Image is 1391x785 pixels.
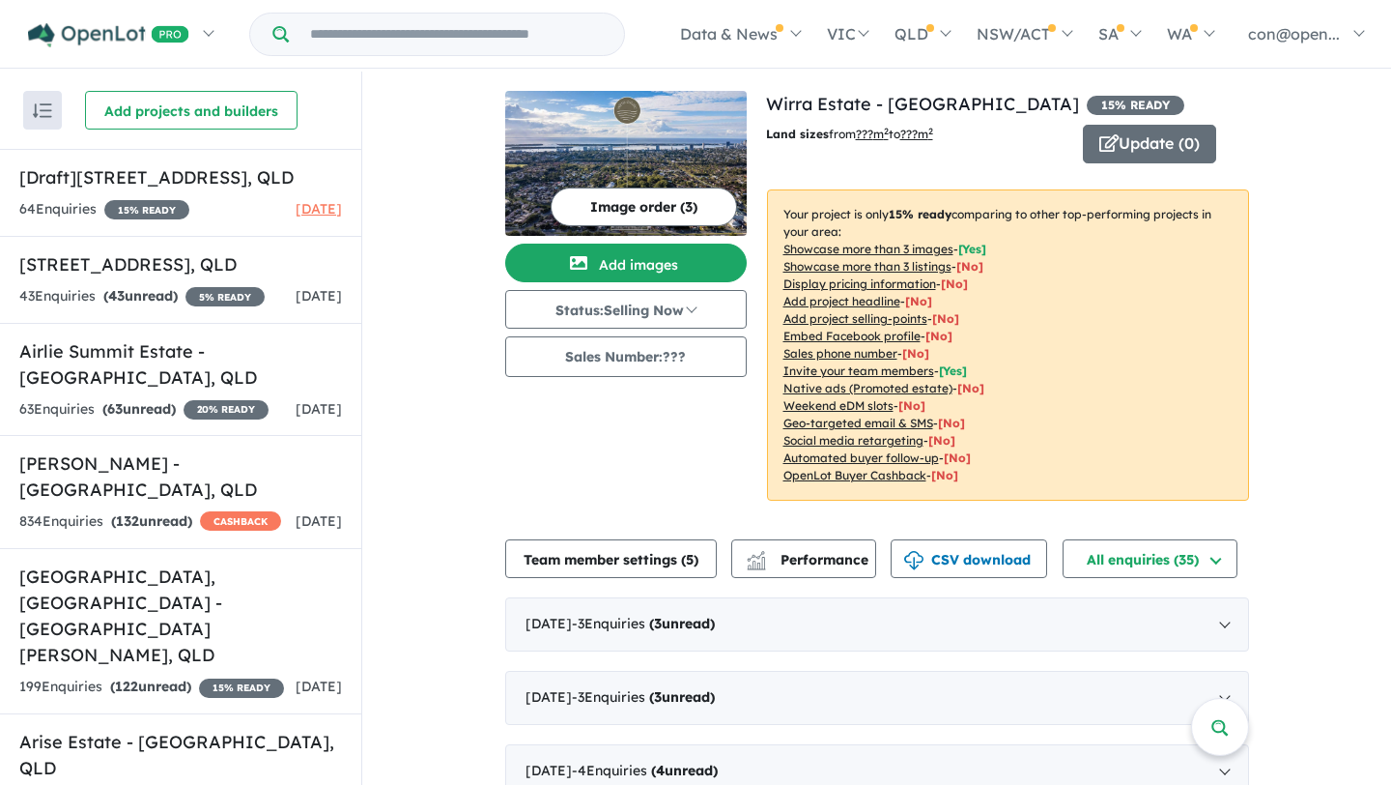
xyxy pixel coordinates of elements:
span: 4 [656,762,665,779]
h5: Arise Estate - [GEOGRAPHIC_DATA] , QLD [19,729,342,781]
div: 43 Enquir ies [19,285,265,308]
b: 15 % ready [889,207,951,221]
span: [No] [957,381,984,395]
span: 15 % READY [199,679,284,698]
u: Add project headline [783,294,900,308]
h5: [PERSON_NAME] - [GEOGRAPHIC_DATA] , QLD [19,451,342,503]
div: [DATE] [505,597,1249,652]
span: - 3 Enquir ies [572,615,715,632]
button: Team member settings (5) [505,539,717,578]
sup: 2 [928,126,933,136]
strong: ( unread) [651,762,718,779]
button: Sales Number:??? [505,336,747,377]
u: Embed Facebook profile [783,329,921,343]
u: Social media retargeting [783,433,923,448]
u: Invite your team members [783,363,934,378]
strong: ( unread) [649,688,715,706]
u: Add project selling-points [783,311,927,326]
a: Wirra Estate - [GEOGRAPHIC_DATA] [766,93,1079,115]
button: Image order (3) [551,188,737,226]
span: 3 [654,615,662,632]
button: Add images [505,244,747,282]
h5: Airlie Summit Estate - [GEOGRAPHIC_DATA] , QLD [19,338,342,391]
span: CASHBACK [200,511,281,531]
input: Try estate name, suburb, builder or developer [293,14,620,55]
span: 63 [107,400,123,418]
u: Native ads (Promoted estate) [783,381,952,395]
p: from [766,125,1068,144]
span: 15 % READY [104,200,189,219]
img: Openlot PRO Logo White [28,23,189,47]
strong: ( unread) [102,400,176,418]
button: CSV download [891,539,1047,578]
u: Display pricing information [783,276,936,291]
span: [ No ] [956,259,983,274]
div: 64 Enquir ies [19,198,189,221]
span: [No] [928,433,955,448]
span: con@open... [1248,24,1340,44]
span: [ No ] [932,311,959,326]
u: Sales phone number [783,346,897,361]
span: 5 [686,551,694,568]
img: bar-chart.svg [747,557,766,569]
div: [DATE] [505,671,1249,725]
div: 199 Enquir ies [19,676,284,699]
u: ???m [900,127,933,141]
span: [No] [944,451,971,465]
span: 132 [116,512,139,530]
span: [No] [898,398,925,413]
span: [ No ] [905,294,932,308]
span: [ No ] [941,276,968,291]
span: [No] [938,416,965,430]
u: OpenLot Buyer Cashback [783,468,926,482]
span: Performance [750,551,868,568]
u: Showcase more than 3 listings [783,259,951,274]
span: [ No ] [925,329,952,343]
u: Weekend eDM slots [783,398,894,413]
div: 834 Enquir ies [19,510,281,534]
span: 5 % READY [185,287,265,306]
strong: ( unread) [103,287,178,305]
b: Land sizes [766,127,829,141]
button: Status:Selling Now [505,290,747,329]
img: sort.svg [33,103,52,118]
span: [ No ] [902,346,929,361]
h5: [GEOGRAPHIC_DATA], [GEOGRAPHIC_DATA] - [GEOGRAPHIC_DATA][PERSON_NAME] , QLD [19,564,342,668]
span: [ Yes ] [958,242,986,256]
strong: ( unread) [649,615,715,632]
button: Performance [731,539,876,578]
strong: ( unread) [110,678,191,695]
h5: [Draft] [STREET_ADDRESS] , QLD [19,164,342,190]
button: Update (0) [1083,125,1216,163]
sup: 2 [884,126,889,136]
span: - 4 Enquir ies [572,762,718,779]
span: [ Yes ] [939,363,967,378]
span: 43 [108,287,125,305]
div: 63 Enquir ies [19,398,269,422]
span: - 3 Enquir ies [572,688,715,706]
button: All enquiries (35) [1063,539,1237,578]
img: line-chart.svg [747,551,764,562]
img: download icon [904,551,923,570]
span: 20 % READY [184,400,269,420]
button: Add projects and builders [85,91,298,130]
span: [DATE] [296,287,342,305]
strong: ( unread) [111,512,192,530]
u: Geo-targeted email & SMS [783,416,933,430]
span: to [889,127,933,141]
span: [DATE] [296,512,342,530]
img: Wirra Estate - Labrador [505,91,747,236]
h5: [STREET_ADDRESS] , QLD [19,251,342,277]
span: [No] [931,468,958,482]
p: Your project is only comparing to other top-performing projects in your area: - - - - - - - - - -... [767,189,1249,501]
span: [DATE] [296,678,342,695]
span: 122 [115,678,138,695]
span: 3 [654,688,662,706]
span: [DATE] [296,400,342,418]
span: 15 % READY [1087,96,1184,115]
u: ??? m [856,127,889,141]
span: [DATE] [296,200,342,218]
u: Automated buyer follow-up [783,451,939,465]
u: Showcase more than 3 images [783,242,953,256]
